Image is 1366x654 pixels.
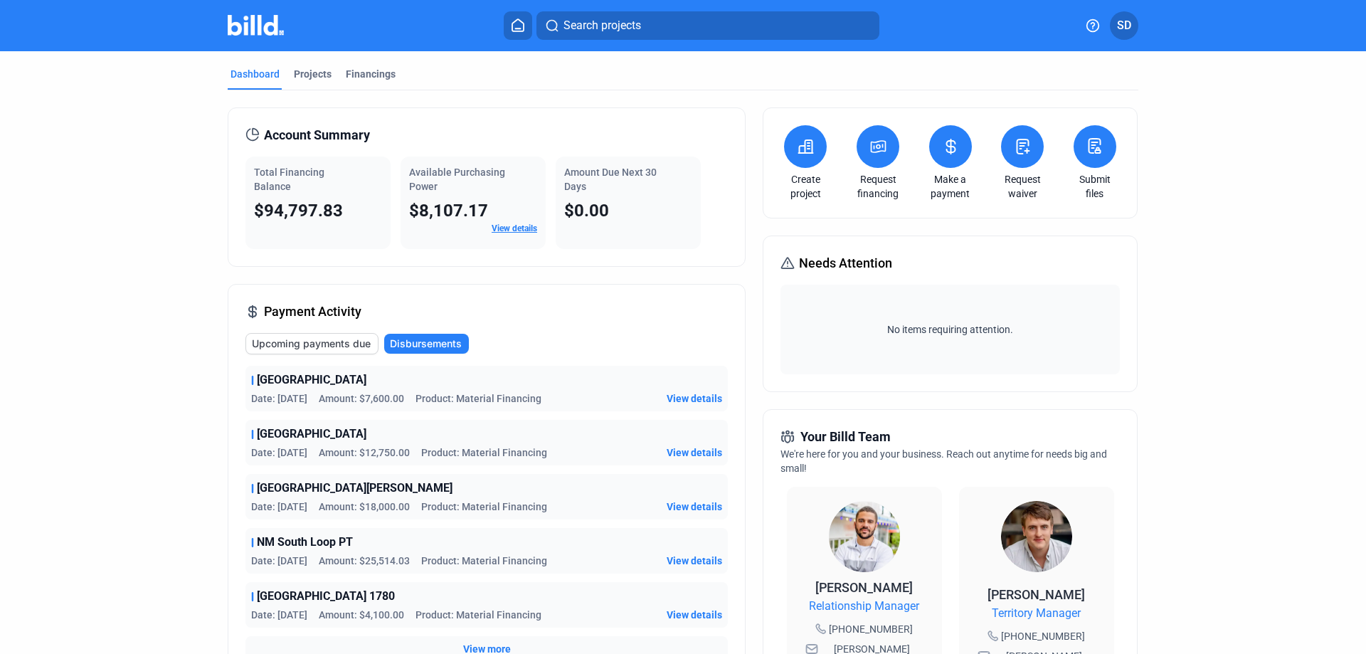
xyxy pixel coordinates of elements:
span: Total Financing Balance [254,167,324,192]
span: Date: [DATE] [251,554,307,568]
span: SD [1117,17,1131,34]
span: Date: [DATE] [251,391,307,406]
span: Product: Material Financing [421,554,547,568]
a: Create project [780,172,830,201]
span: Disbursements [390,337,462,351]
button: View details [667,554,722,568]
span: Amount: $25,514.03 [319,554,410,568]
span: Date: [DATE] [251,608,307,622]
span: Amount: $7,600.00 [319,391,404,406]
span: Product: Material Financing [415,391,541,406]
a: Make a payment [926,172,975,201]
span: $8,107.17 [409,201,488,221]
span: [GEOGRAPHIC_DATA] [257,426,366,443]
span: Date: [DATE] [251,445,307,460]
a: Submit files [1070,172,1120,201]
span: Product: Material Financing [421,500,547,514]
span: We're here for you and your business. Reach out anytime for needs big and small! [780,448,1107,474]
button: Disbursements [384,334,469,354]
span: NM South Loop PT [257,534,353,551]
span: Account Summary [264,125,370,145]
span: No items requiring attention. [786,322,1113,337]
span: Available Purchasing Power [409,167,505,192]
img: Territory Manager [1001,501,1072,572]
div: Dashboard [231,67,280,81]
span: Amount: $18,000.00 [319,500,410,514]
span: Territory Manager [992,605,1081,622]
span: $94,797.83 [254,201,343,221]
span: Your Billd Team [800,427,891,447]
span: Amount: $12,750.00 [319,445,410,460]
span: Amount: $4,100.00 [319,608,404,622]
span: [PERSON_NAME] [815,580,913,595]
span: [GEOGRAPHIC_DATA] [257,371,366,389]
div: Financings [346,67,396,81]
button: Search projects [536,11,879,40]
span: Upcoming payments due [252,337,371,351]
span: Needs Attention [799,253,892,273]
span: $0.00 [564,201,609,221]
span: Payment Activity [264,302,361,322]
div: Projects [294,67,332,81]
span: Relationship Manager [809,598,919,615]
span: [PHONE_NUMBER] [1001,629,1085,643]
span: Date: [DATE] [251,500,307,514]
img: Billd Company Logo [228,15,284,36]
span: [GEOGRAPHIC_DATA][PERSON_NAME] [257,480,452,497]
button: Upcoming payments due [245,333,378,354]
span: Amount Due Next 30 Days [564,167,657,192]
img: Relationship Manager [829,501,900,572]
span: [GEOGRAPHIC_DATA] 1780 [257,588,395,605]
a: View details [492,223,537,233]
button: SD [1110,11,1138,40]
button: View details [667,445,722,460]
span: Search projects [563,17,641,34]
span: [PERSON_NAME] [988,587,1085,602]
span: Product: Material Financing [421,445,547,460]
button: View details [667,500,722,514]
span: [PHONE_NUMBER] [829,622,913,636]
button: View details [667,608,722,622]
button: View details [667,391,722,406]
a: Request waiver [997,172,1047,201]
a: Request financing [853,172,903,201]
span: Product: Material Financing [415,608,541,622]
